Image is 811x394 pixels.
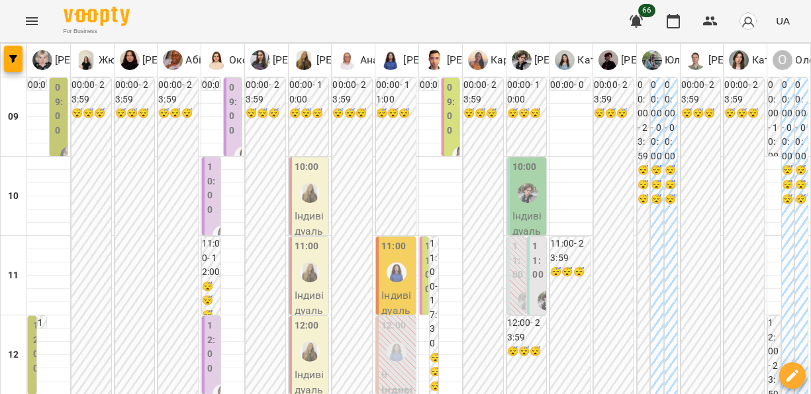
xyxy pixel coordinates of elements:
a: Д [PERSON_NAME] [381,50,483,70]
label: 11:00 [381,239,406,254]
p: Анастасія [357,52,409,68]
img: Є [32,50,52,70]
span: For Business [64,27,130,36]
span: 66 [638,4,655,17]
div: О [773,50,792,70]
p: [PERSON_NAME] [706,52,788,68]
h6: 00:00 - 09:00 [202,78,220,121]
div: Катя [729,50,776,70]
button: UA [771,9,795,33]
label: 11:00 [532,239,544,282]
img: А [163,50,183,70]
div: Каріна [468,50,524,70]
a: К Катерина [555,50,624,70]
h6: 00:00 - 00:00 [782,78,794,163]
label: 12:00 [207,319,217,375]
p: 0 [381,367,413,383]
a: М [PERSON_NAME] [512,50,614,70]
div: Юля [642,50,687,70]
h6: 😴😴😴 [507,106,547,121]
h6: 00:00 - 23:59 [594,78,634,106]
img: Ю [642,50,662,70]
img: avatar_s.png [739,12,757,30]
h6: 00:00 - 23:59 [158,78,198,106]
h6: 12 [8,348,19,362]
label: 11:00 [512,239,524,282]
h6: 😴😴😴 [289,106,329,121]
h6: 00:00 - 11:00 [376,78,416,106]
h6: 😴😴😴 [651,163,663,206]
a: А [PERSON_NAME] [686,50,788,70]
h6: 😴😴😴 [681,106,721,121]
img: Voopty Logo [64,7,130,26]
p: Оксана [226,52,265,68]
img: М [294,50,314,70]
h6: 12:00 - 23:59 [507,316,547,344]
button: Menu [16,5,48,37]
h6: 😴😴😴 [376,106,416,121]
p: [PERSON_NAME] [52,52,135,68]
h6: 00:00 - 23:59 [332,78,372,106]
img: К [468,50,488,70]
div: Оксана [207,50,265,70]
a: Є [PERSON_NAME] [32,50,135,70]
div: Марина [300,183,320,203]
div: Аліса [598,50,701,70]
h6: 00:00 - 23:59 [115,78,155,106]
img: Даніела [387,262,406,282]
img: Микита [518,291,538,311]
label: 10:00 [512,160,537,175]
label: 12:00 [381,319,406,333]
a: Ю [PERSON_NAME] [250,50,353,70]
div: Михайло [424,50,527,70]
h6: 10 [8,189,19,204]
img: К [555,50,575,70]
h6: 😴😴😴 [430,351,438,394]
label: 10:00 [207,160,217,217]
h6: 00:00 - 23:59 [638,78,650,163]
h6: 00:00 - 10:00 [289,78,329,106]
img: Микита [538,291,557,311]
label: 09:00 [229,81,239,138]
img: М [424,50,444,70]
img: А [686,50,706,70]
a: О Оксана [207,50,265,70]
div: Даніела [381,50,483,70]
p: [PERSON_NAME] [444,52,527,68]
div: Микита [518,183,538,203]
p: Жюлі [96,52,126,68]
h6: 00:00 - 23:59 [72,78,111,106]
p: Катя [749,52,776,68]
img: Ю [250,50,270,70]
div: Жюлі [76,50,126,70]
h6: 😴😴😴 [246,106,285,121]
div: Єлизавета [32,50,135,70]
img: А [337,50,357,70]
p: [PERSON_NAME] [618,52,701,68]
a: К Катя [729,50,776,70]
a: А [PERSON_NAME] [598,50,701,70]
h6: 00:00 - 23:59 [724,78,764,106]
label: 12:00 [295,319,319,333]
div: Марина [294,50,397,70]
label: 11:00 [295,239,319,254]
img: Марина [300,262,320,282]
p: Каріна [488,52,524,68]
label: 09:00 [55,81,64,138]
h6: 😴😴😴 [795,163,808,206]
a: А Абігейл [163,50,223,70]
h6: 00:00 - 09:00 [28,78,46,121]
h6: 00:00 - 00:00 [665,78,677,163]
a: Ю Юля [642,50,687,70]
div: Даніела [387,342,406,362]
h6: 11:00 - 23:59 [550,237,590,265]
h6: 😴😴😴 [782,163,794,206]
a: О [PERSON_NAME] [120,50,222,70]
h6: 00:00 - 09:00 [420,78,438,121]
p: [PERSON_NAME] [314,52,397,68]
h6: 00:00 - 00:00 [651,78,663,163]
img: Д [381,50,401,70]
